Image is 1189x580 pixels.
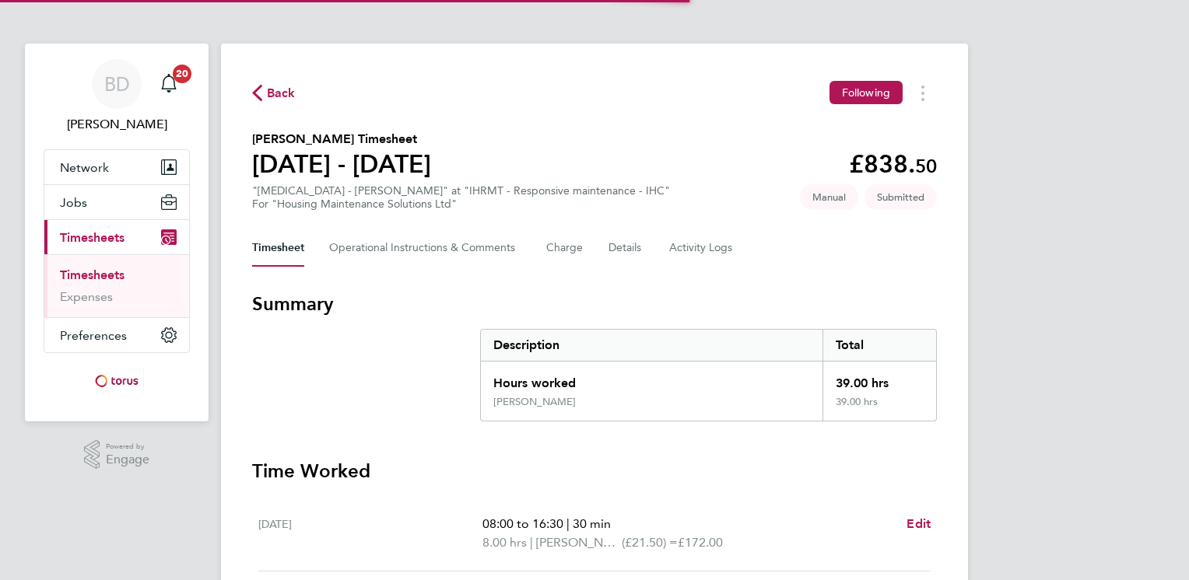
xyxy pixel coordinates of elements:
[829,81,903,104] button: Following
[60,195,87,210] span: Jobs
[546,229,584,267] button: Charge
[865,184,937,210] span: This timesheet is Submitted.
[573,516,611,531] span: 30 min
[329,229,521,267] button: Operational Instructions & Comments
[849,149,937,179] app-decimal: £838.
[258,515,482,552] div: [DATE]
[481,362,822,396] div: Hours worked
[252,184,670,211] div: "[MEDICAL_DATA] - [PERSON_NAME]" at "IHRMT - Responsive maintenance - IHC"
[822,362,936,396] div: 39.00 hrs
[25,44,209,421] nav: Main navigation
[267,84,296,103] span: Back
[106,440,149,453] span: Powered by
[482,516,563,531] span: 08:00 to 16:30
[678,535,723,550] span: £172.00
[104,74,130,94] span: BD
[60,160,109,175] span: Network
[44,220,189,254] button: Timesheets
[44,318,189,352] button: Preferences
[44,254,189,317] div: Timesheets
[609,229,644,267] button: Details
[60,230,125,245] span: Timesheets
[252,148,431,180] h1: [DATE] - [DATE]
[915,155,937,177] span: 50
[44,59,190,134] a: BD[PERSON_NAME]
[60,289,113,304] a: Expenses
[252,197,670,211] div: For "Housing Maintenance Solutions Ltd"
[909,81,937,105] button: Timesheets Menu
[60,328,127,343] span: Preferences
[153,59,184,109] a: 20
[482,535,527,550] span: 8.00 hrs
[669,229,735,267] button: Activity Logs
[84,440,150,470] a: Powered byEngage
[822,396,936,421] div: 39.00 hrs
[252,130,431,148] h2: [PERSON_NAME] Timesheet
[173,65,191,83] span: 20
[842,86,890,100] span: Following
[44,115,190,134] span: Brendan Day
[252,229,304,267] button: Timesheet
[60,267,125,282] a: Timesheets
[480,329,937,421] div: Summary
[493,396,576,408] div: [PERSON_NAME]
[252,83,296,103] button: Back
[252,459,937,484] h3: Time Worked
[822,330,936,361] div: Total
[89,369,144,393] img: torus-logo-retina.png
[481,330,822,361] div: Description
[44,369,190,393] a: Go to home page
[44,185,189,219] button: Jobs
[622,535,678,550] span: (£21.50) =
[44,150,189,184] button: Network
[252,292,937,316] h3: Summary
[907,515,931,533] a: Edit
[907,516,931,531] span: Edit
[106,453,149,466] span: Engage
[800,184,858,210] span: This timesheet was manually created.
[530,535,533,550] span: |
[536,533,622,552] span: [PERSON_NAME]
[566,516,570,531] span: |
